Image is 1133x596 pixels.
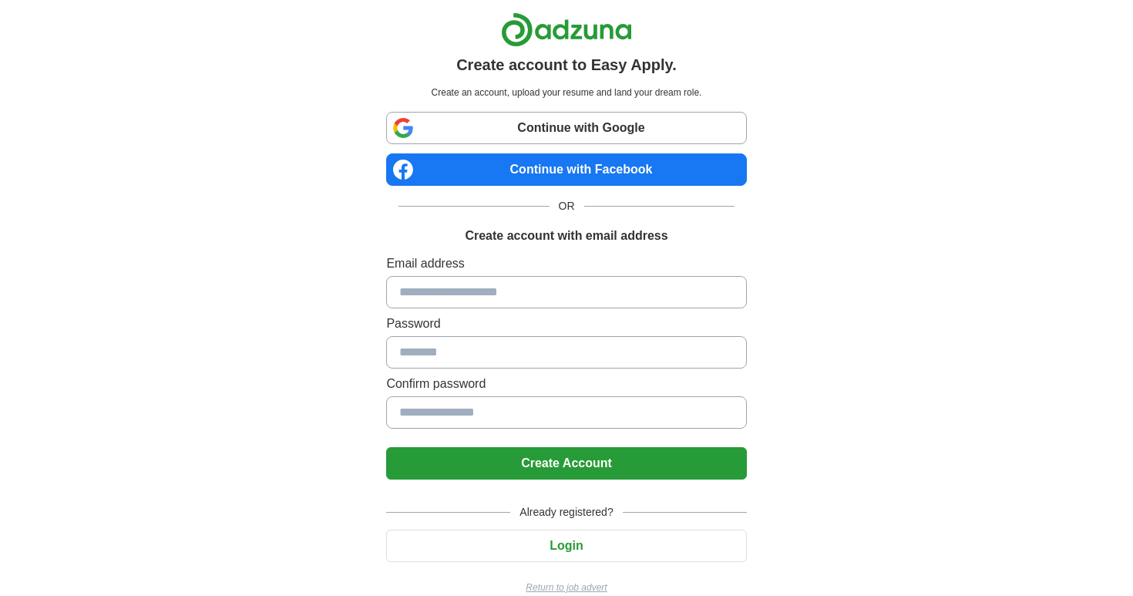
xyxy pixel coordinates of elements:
a: Continue with Google [386,112,746,144]
span: Already registered? [510,504,622,520]
p: Create an account, upload your resume and land your dream role. [389,86,743,99]
label: Confirm password [386,375,746,393]
img: Adzuna logo [501,12,632,47]
h1: Create account to Easy Apply. [456,53,677,76]
a: Login [386,539,746,552]
button: Create Account [386,447,746,480]
a: Return to job advert [386,581,746,594]
button: Login [386,530,746,562]
label: Email address [386,254,746,273]
h1: Create account with email address [465,227,667,245]
span: OR [550,198,584,214]
a: Continue with Facebook [386,153,746,186]
label: Password [386,315,746,333]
